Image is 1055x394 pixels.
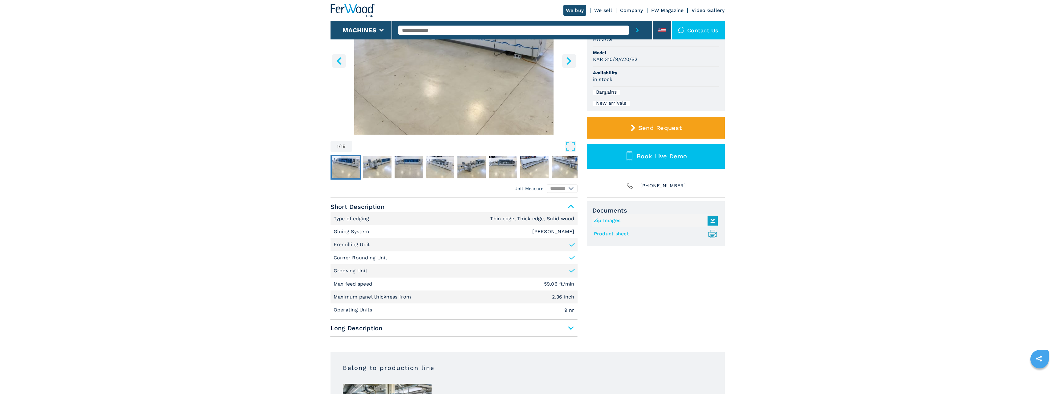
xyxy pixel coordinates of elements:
[334,294,413,300] p: Maximum panel thickness from
[425,155,456,180] button: Go to Slide 4
[334,215,371,222] p: Type of edging
[332,54,346,68] button: left-button
[343,364,435,372] h4: Belong to production line
[532,229,574,234] em: [PERSON_NAME]
[593,76,613,83] h3: in stock
[629,21,646,39] button: submit-button
[332,156,360,178] img: adc59ed71e4cae69c9324509119fb45d
[552,156,580,178] img: ebf75bfde4ab8f8f4dc8613f04995a63
[587,117,725,139] button: Send Request
[637,152,687,160] span: Book Live Demo
[489,156,517,178] img: 1692c44d628f512e8752f7e9d5066a76
[363,156,392,178] img: e0bcfa548c11a9d75ccd9223079f5941
[550,155,581,180] button: Go to Slide 8
[334,307,374,313] p: Operating Units
[626,181,634,190] img: Phone
[592,207,719,214] span: Documents
[331,155,361,180] button: Go to Slide 1
[331,155,578,180] nav: Thumbnail Navigation
[640,181,686,190] span: [PHONE_NUMBER]
[334,228,371,235] p: Gluing System
[1031,351,1047,366] a: sharethis
[354,141,576,152] button: Open Fullscreen
[678,27,684,33] img: Contact us
[362,155,393,180] button: Go to Slide 2
[331,4,375,17] img: Ferwood
[692,7,724,13] a: Video Gallery
[544,282,574,286] em: 59.06 ft/min
[337,144,339,149] span: 1
[587,144,725,169] button: Book Live Demo
[514,185,544,192] em: Unit Measure
[594,229,715,239] a: Product sheet
[562,54,576,68] button: right-button
[593,90,620,95] div: Bargains
[393,155,424,180] button: Go to Slide 3
[519,155,550,180] button: Go to Slide 7
[552,294,574,299] em: 2.36 inch
[593,70,719,76] span: Availability
[334,254,388,261] p: Corner Rounding Unit
[564,308,574,313] em: 9 nr
[651,7,684,13] a: FW Magazine
[457,156,486,178] img: 098a67f61a1cf494c655bd650fef9ad2
[339,144,341,149] span: /
[1029,366,1050,389] iframe: Chat
[672,21,725,39] div: Contact us
[395,156,423,178] img: 7e25b2fb78f87cfee2192e619ec15cab
[593,101,630,106] div: New arrivals
[331,201,578,212] span: Short Description
[331,323,578,334] span: Long Description
[594,216,715,226] a: Zip Images
[331,212,578,317] div: Short Description
[341,144,346,149] span: 19
[593,50,719,56] span: Model
[334,241,370,248] p: Premilling Unit
[520,156,549,178] img: 02ea03116d3ecc1678fdcdf813138232
[563,5,586,16] a: We buy
[488,155,518,180] button: Go to Slide 6
[343,26,376,34] button: Machines
[638,124,682,132] span: Send Request
[490,216,574,221] em: Thin edge, Thick edge, Solid wood
[594,7,612,13] a: We sell
[456,155,487,180] button: Go to Slide 5
[593,56,638,63] h3: KAR 310/9/A20/S2
[334,281,374,287] p: Max feed speed
[426,156,454,178] img: d9fa942e09008bcbefe234ced9f97b9f
[334,267,367,274] p: Grooving Unit
[620,7,643,13] a: Company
